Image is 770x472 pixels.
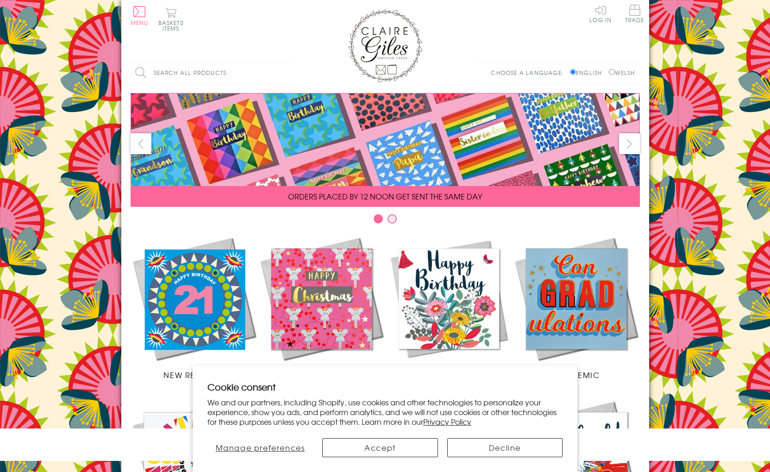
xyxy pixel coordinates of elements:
input: Search [283,62,293,83]
button: Accept [322,438,438,457]
div: Carousel Pagination [131,214,640,228]
h2: Cookie consent [207,380,563,393]
button: Carousel Page 1 (Current Slide) [374,214,383,224]
a: New Releases [131,235,258,380]
button: Manage preferences [207,438,313,457]
a: Log In [589,5,612,23]
button: Basket0 items [158,7,184,31]
a: Birthdays [385,235,513,380]
input: Welsh [609,69,615,75]
button: next [619,133,640,154]
span: ORDERS PLACED BY 12 NOON GET SENT THE SAME DAY [288,191,482,202]
span: Trade [625,5,645,23]
input: Search all products [131,62,293,83]
label: English [570,68,607,77]
button: prev [131,133,151,154]
button: Decline [447,438,563,457]
a: Trade [625,5,645,25]
button: Carousel Page 2 [388,214,397,224]
p: We and our partners, including Shopify, use cookies and other technologies to personalize your ex... [207,397,563,426]
span: 0 items [163,19,184,32]
span: Menu [131,19,149,27]
p: Choose a language: [491,68,568,77]
span: New Releases [163,369,224,380]
a: Academic [513,235,640,380]
button: Menu [131,6,149,25]
img: Claire Giles Greetings Cards [348,9,422,82]
input: English [570,69,576,75]
span: Manage preferences [216,442,305,453]
label: Welsh [609,68,635,77]
a: Privacy Policy [423,416,471,427]
a: Christmas [258,235,385,380]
